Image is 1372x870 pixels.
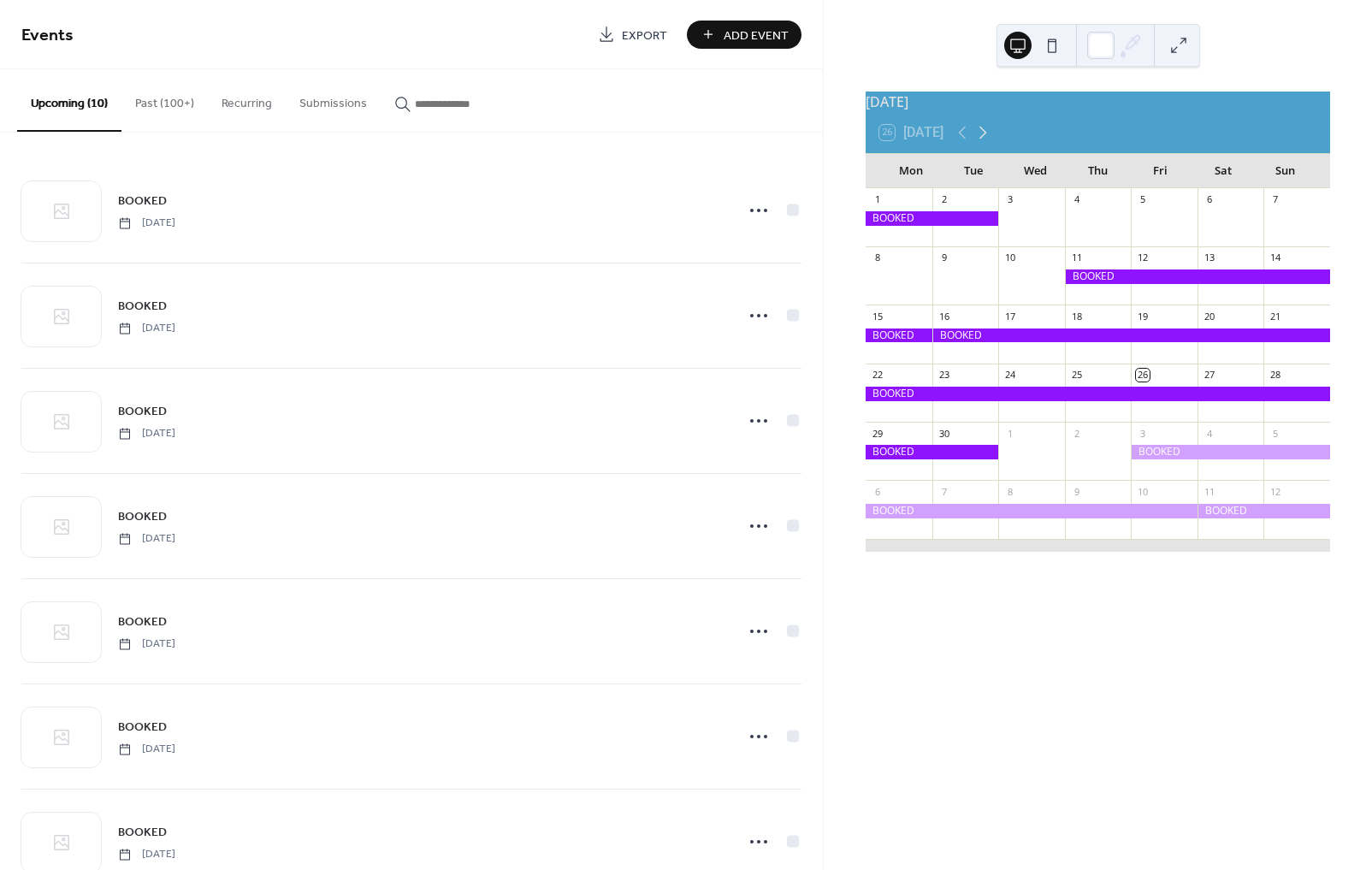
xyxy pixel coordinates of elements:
[118,216,175,231] span: [DATE]
[21,19,74,52] span: Events
[871,427,884,440] div: 29
[1203,252,1215,264] div: 13
[1003,252,1016,264] div: 10
[1003,427,1016,440] div: 1
[118,717,167,737] a: BOOKED
[118,426,175,441] span: [DATE]
[1003,310,1016,323] div: 17
[1065,269,1330,284] div: BOOKED
[1003,193,1016,206] div: 3
[871,310,884,323] div: 15
[118,613,167,631] span: BOOKED
[866,92,1330,112] div: [DATE]
[118,192,167,210] span: BOOKED
[118,742,175,757] span: [DATE]
[687,21,801,49] button: Add Event
[1136,193,1149,206] div: 5
[1004,154,1067,188] div: Wed
[1136,485,1149,498] div: 10
[1203,310,1215,323] div: 20
[724,27,789,44] span: Add Event
[937,427,950,440] div: 30
[937,193,950,206] div: 2
[17,69,121,132] button: Upcoming (10)
[118,403,167,421] span: BOOKED
[121,69,208,130] button: Past (100+)
[879,154,942,188] div: Mon
[1070,369,1083,382] div: 25
[118,824,167,842] span: BOOKED
[937,369,950,382] div: 23
[1203,369,1215,382] div: 27
[118,531,175,547] span: [DATE]
[1203,427,1215,440] div: 4
[866,445,998,459] div: BOOKED
[1269,193,1281,206] div: 7
[1136,369,1149,382] div: 26
[1136,252,1149,264] div: 12
[118,847,175,862] span: [DATE]
[866,504,1198,518] div: BOOKED
[1129,154,1192,188] div: Fri
[1269,310,1281,323] div: 21
[118,401,167,421] a: BOOKED
[1070,193,1083,206] div: 4
[1269,427,1281,440] div: 5
[1136,427,1149,440] div: 3
[932,328,1330,343] div: BOOKED
[1003,485,1016,498] div: 8
[118,296,167,316] a: BOOKED
[118,719,167,737] span: BOOKED
[1254,154,1316,188] div: Sun
[1269,252,1281,264] div: 14
[871,193,884,206] div: 1
[942,154,1004,188] div: Tue
[1131,445,1330,459] div: BOOKED
[118,506,167,526] a: BOOKED
[1070,252,1083,264] div: 11
[1070,485,1083,498] div: 9
[1269,485,1281,498] div: 12
[866,387,1330,401] div: BOOKED
[585,21,680,49] a: Export
[937,310,950,323] div: 16
[118,298,167,316] span: BOOKED
[118,612,167,631] a: BOOKED
[118,636,175,652] span: [DATE]
[118,508,167,526] span: BOOKED
[1070,427,1083,440] div: 2
[118,822,167,842] a: BOOKED
[286,69,381,130] button: Submissions
[118,191,167,210] a: BOOKED
[1198,504,1330,518] div: BOOKED
[871,485,884,498] div: 6
[1003,369,1016,382] div: 24
[871,252,884,264] div: 8
[1067,154,1129,188] div: Thu
[1192,154,1254,188] div: Sat
[866,211,998,226] div: BOOKED
[937,485,950,498] div: 7
[1203,193,1215,206] div: 6
[937,252,950,264] div: 9
[1070,310,1083,323] div: 18
[866,328,932,343] div: BOOKED
[118,321,175,336] span: [DATE]
[208,69,286,130] button: Recurring
[622,27,667,44] span: Export
[1269,369,1281,382] div: 28
[1203,485,1215,498] div: 11
[1136,310,1149,323] div: 19
[871,369,884,382] div: 22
